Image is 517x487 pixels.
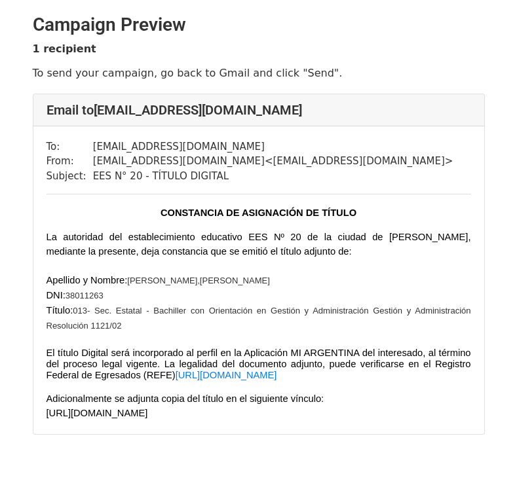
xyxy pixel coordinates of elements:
span: Título: [47,305,73,316]
td: Subject: [47,169,93,184]
span: El título Digital será incorporado al perfil en la Aplicación MI ARGENTINA del interesado, al tér... [47,348,471,380]
span: Adicionalmente se adjunta copia del título en el siguiente vínculo: [47,393,324,404]
span: [PERSON_NAME], [127,276,200,285]
td: [EMAIL_ADDRESS][DOMAIN_NAME] [93,139,453,154]
p: To send your campaign, go back to Gmail and click "Send". [33,66,485,80]
span: CONSTANCIA DE ASIGNACIÓN DE TÍTULO [161,207,356,218]
td: [EMAIL_ADDRESS][DOMAIN_NAME] < [EMAIL_ADDRESS][DOMAIN_NAME] > [93,154,453,169]
span: La autoridad del establecimiento educativo EES Nº 20 de la ciudad de [PERSON_NAME], mediante la p... [47,232,471,257]
span: [PERSON_NAME] [200,276,270,285]
span: Apellido y Nombre: [47,275,128,285]
td: EES N° 20 - TÍTULO DIGITAL [93,169,453,184]
strong: 1 recipient [33,43,96,55]
td: To: [47,139,93,154]
td: From: [47,154,93,169]
h4: Email to [EMAIL_ADDRESS][DOMAIN_NAME] [47,102,471,118]
h2: Campaign Preview [33,14,485,36]
span: DNI: [47,290,66,300]
span: 38011263 [66,291,104,300]
a: [URL][DOMAIN_NAME] [176,370,277,380]
span: 013- Sec. Estatal - Bachiller con Orientación en Gestión y Administración Gestión y Administració... [47,306,471,331]
span: [URL][DOMAIN_NAME] [47,408,148,418]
